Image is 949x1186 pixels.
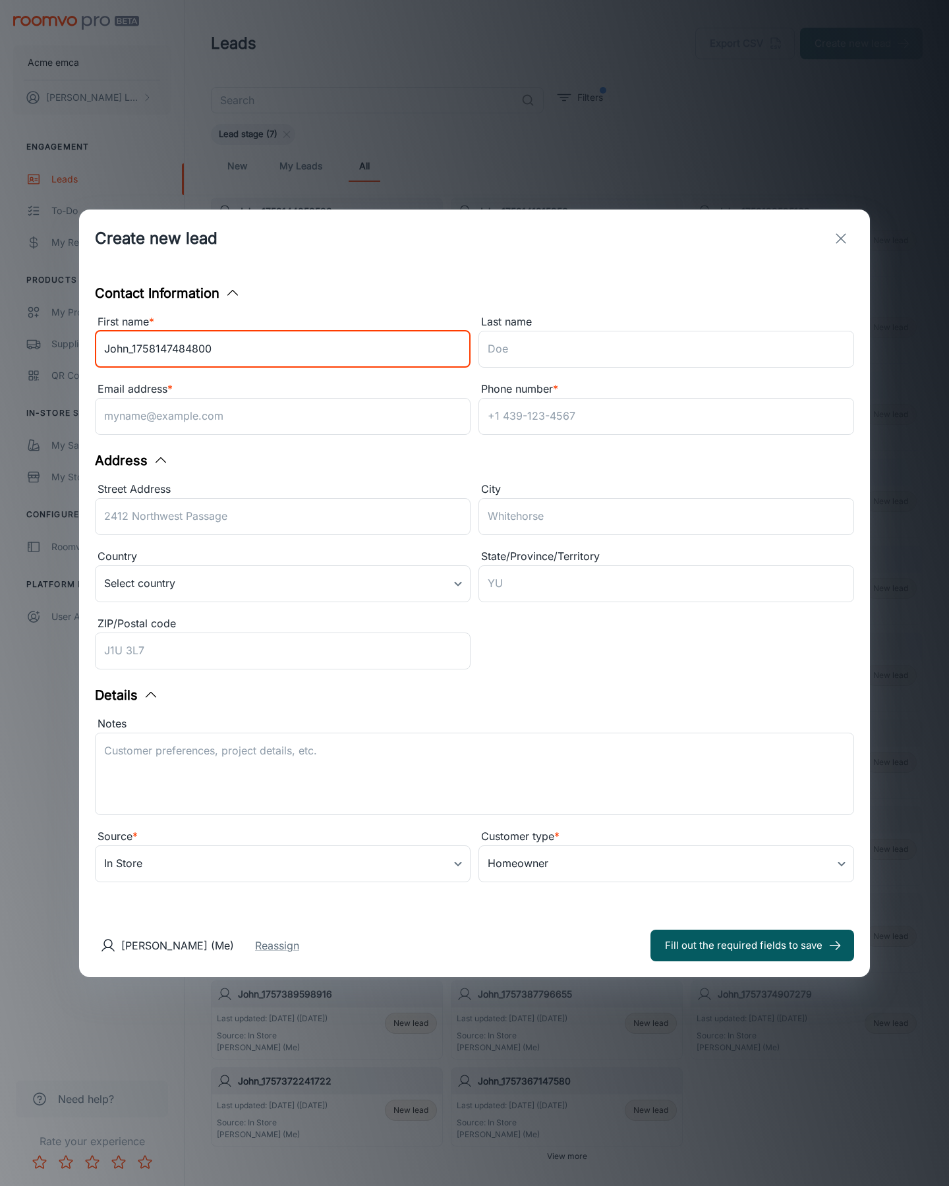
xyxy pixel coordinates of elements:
h1: Create new lead [95,227,217,250]
div: Homeowner [478,845,854,882]
div: State/Province/Territory [478,548,854,565]
button: exit [828,225,854,252]
input: myname@example.com [95,398,471,435]
div: Email address [95,381,471,398]
div: Customer type [478,828,854,845]
input: +1 439-123-4567 [478,398,854,435]
div: Select country [95,565,471,602]
button: Reassign [255,938,299,953]
button: Fill out the required fields to save [650,930,854,961]
div: First name [95,314,471,331]
div: Phone number [478,381,854,398]
div: In Store [95,845,471,882]
div: Country [95,548,471,565]
p: [PERSON_NAME] (Me) [121,938,234,953]
input: J1U 3L7 [95,633,471,669]
input: 2412 Northwest Passage [95,498,471,535]
input: John [95,331,471,368]
button: Contact Information [95,283,241,303]
div: Source [95,828,471,845]
div: ZIP/Postal code [95,615,471,633]
input: Doe [478,331,854,368]
button: Address [95,451,169,470]
input: YU [478,565,854,602]
div: Street Address [95,481,471,498]
div: Last name [478,314,854,331]
button: Details [95,685,159,705]
input: Whitehorse [478,498,854,535]
div: Notes [95,716,854,733]
div: City [478,481,854,498]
